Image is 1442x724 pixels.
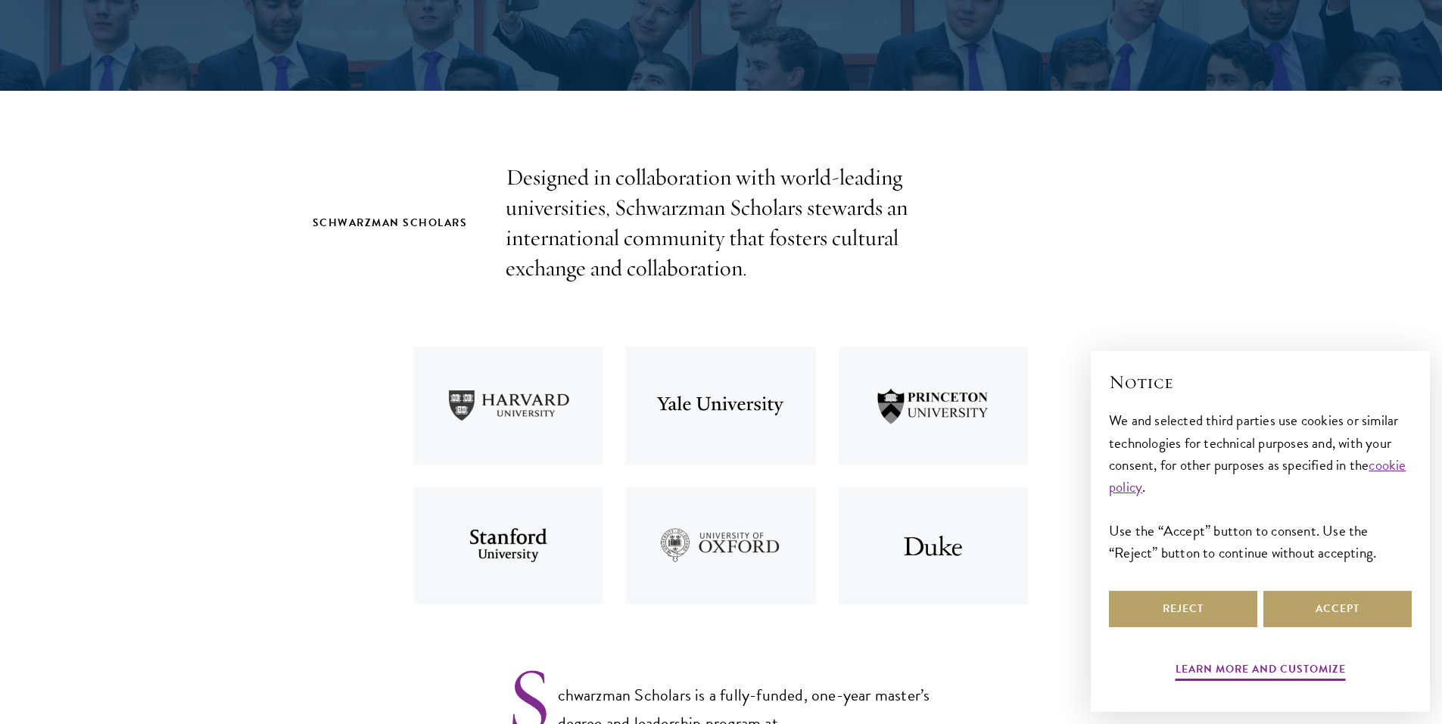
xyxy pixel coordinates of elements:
[1109,369,1412,395] h2: Notice
[313,213,475,232] h2: Schwarzman Scholars
[1109,591,1257,627] button: Reject
[1263,591,1412,627] button: Accept
[506,163,937,284] p: Designed in collaboration with world-leading universities, Schwarzman Scholars stewards an intern...
[1176,660,1346,683] button: Learn more and customize
[1109,454,1406,498] a: cookie policy
[1109,409,1412,563] div: We and selected third parties use cookies or similar technologies for technical purposes and, wit...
